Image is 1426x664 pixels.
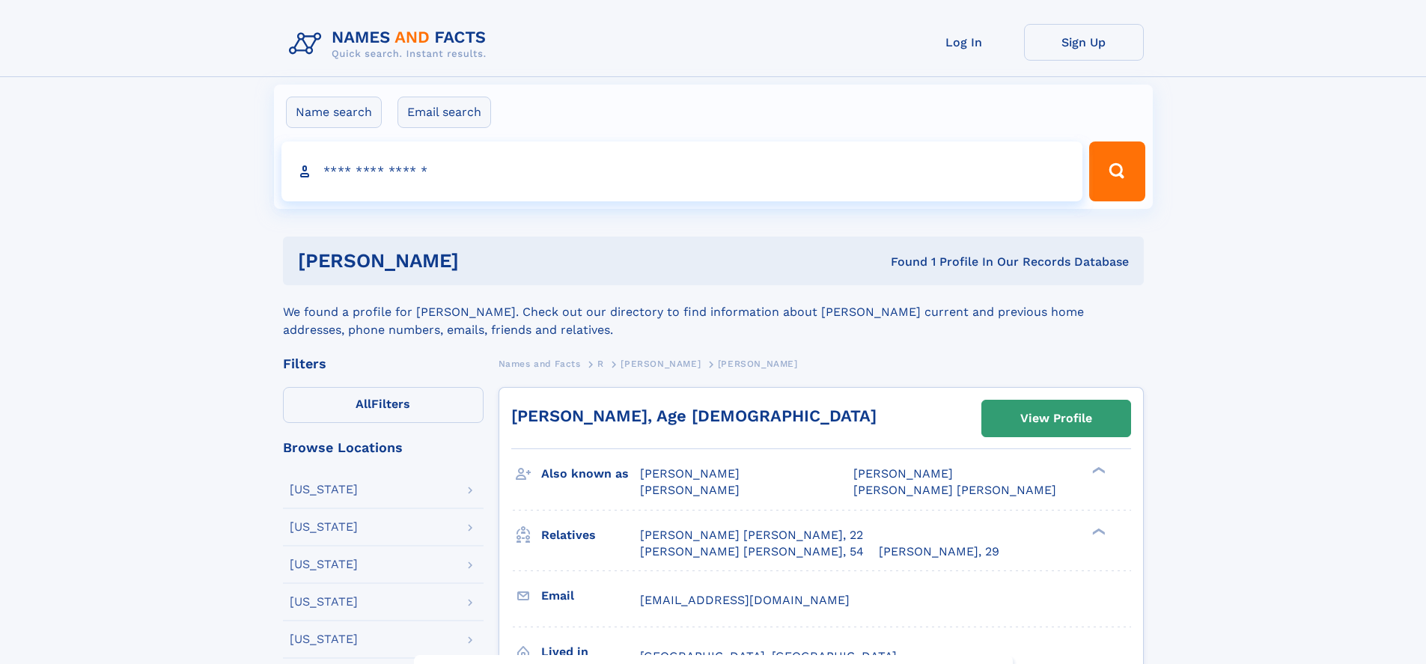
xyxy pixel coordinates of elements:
div: Found 1 Profile In Our Records Database [674,254,1129,270]
a: View Profile [982,400,1130,436]
input: search input [281,141,1083,201]
a: [PERSON_NAME] [PERSON_NAME], 54 [640,543,864,560]
div: [US_STATE] [290,596,358,608]
img: Logo Names and Facts [283,24,499,64]
span: [PERSON_NAME] [718,359,798,369]
a: Log In [904,24,1024,61]
div: ❯ [1088,466,1106,475]
button: Search Button [1089,141,1145,201]
a: [PERSON_NAME] [621,354,701,373]
h1: [PERSON_NAME] [298,252,675,270]
div: [US_STATE] [290,521,358,533]
h3: Also known as [541,461,640,487]
a: R [597,354,604,373]
a: Sign Up [1024,24,1144,61]
span: [GEOGRAPHIC_DATA], [GEOGRAPHIC_DATA] [640,649,897,663]
span: All [356,397,371,411]
a: [PERSON_NAME], 29 [879,543,999,560]
h3: Email [541,583,640,609]
label: Filters [283,387,484,423]
div: View Profile [1020,401,1092,436]
div: We found a profile for [PERSON_NAME]. Check out our directory to find information about [PERSON_N... [283,285,1144,339]
label: Name search [286,97,382,128]
span: [PERSON_NAME] [640,466,740,481]
span: [PERSON_NAME] [853,466,953,481]
span: [EMAIL_ADDRESS][DOMAIN_NAME] [640,593,850,607]
span: [PERSON_NAME] [PERSON_NAME] [853,483,1056,497]
a: [PERSON_NAME] [PERSON_NAME], 22 [640,527,863,543]
div: Browse Locations [283,441,484,454]
div: [US_STATE] [290,633,358,645]
a: Names and Facts [499,354,581,373]
div: [US_STATE] [290,558,358,570]
span: [PERSON_NAME] [621,359,701,369]
div: Filters [283,357,484,371]
div: ❯ [1088,526,1106,536]
h3: Relatives [541,523,640,548]
a: [PERSON_NAME], Age [DEMOGRAPHIC_DATA] [511,406,877,425]
span: [PERSON_NAME] [640,483,740,497]
span: R [597,359,604,369]
div: [US_STATE] [290,484,358,496]
label: Email search [397,97,491,128]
